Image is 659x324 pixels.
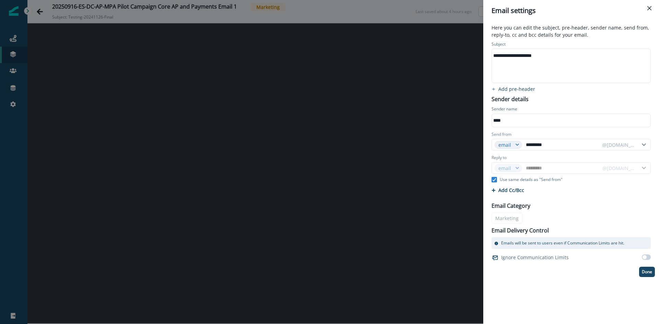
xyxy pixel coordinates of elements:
[492,155,507,161] label: Reply to
[492,202,530,210] p: Email Category
[492,5,651,16] div: Email settings
[498,86,535,92] p: Add pre-header
[602,141,635,148] div: @[DOMAIN_NAME]
[644,3,655,14] button: Close
[500,177,563,183] p: Use same details as "Send from"
[639,267,655,277] button: Done
[492,106,517,113] p: Sender name
[492,226,549,235] p: Email Delivery Control
[492,131,511,137] label: Send from
[487,86,539,92] button: add preheader
[492,41,506,49] p: Subject
[498,141,512,148] div: email
[642,269,652,274] p: Done
[487,94,533,103] p: Sender details
[501,240,624,246] p: Emails will be sent to users even if Communication Limits are hit.
[492,187,524,193] button: Add Cc/Bcc
[487,24,655,40] p: Here you can edit the subject, pre-header, sender name, send from, reply-to, cc and bcc details f...
[501,254,569,261] p: Ignore Communication Limits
